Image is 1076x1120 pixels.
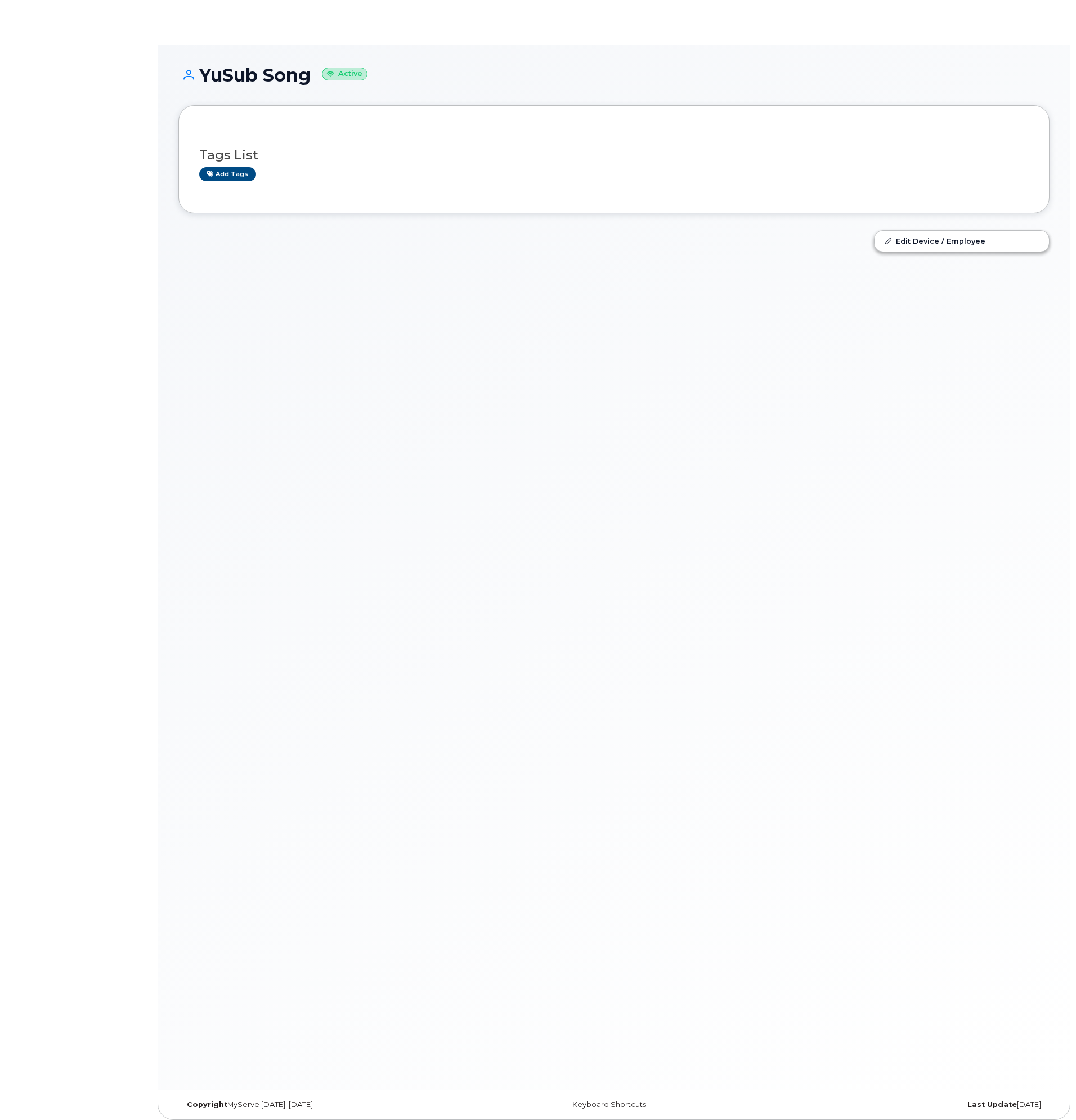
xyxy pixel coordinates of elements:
strong: Last Update [967,1100,1017,1109]
h1: YuSub Song [178,65,1050,85]
div: MyServe [DATE]–[DATE] [178,1100,469,1109]
a: Edit Device / Employee [875,231,1049,251]
h3: Tags List [199,148,1029,162]
small: Active [322,68,367,80]
strong: Copyright [187,1100,227,1109]
a: Keyboard Shortcuts [572,1100,646,1109]
div: [DATE] [759,1100,1050,1109]
a: Add tags [199,167,256,181]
